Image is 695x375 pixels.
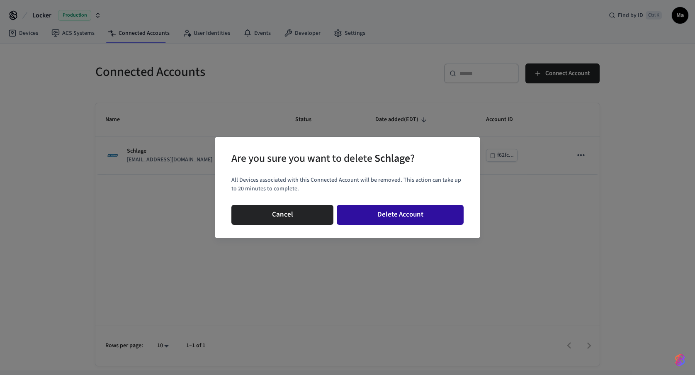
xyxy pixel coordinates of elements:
[231,150,415,167] div: Are you sure you want to delete ?
[374,151,410,166] span: Schlage
[231,205,333,225] button: Cancel
[231,176,464,193] p: All Devices associated with this Connected Account will be removed. This action can take up to 20...
[337,205,464,225] button: Delete Account
[675,353,685,367] img: SeamLogoGradient.69752ec5.svg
